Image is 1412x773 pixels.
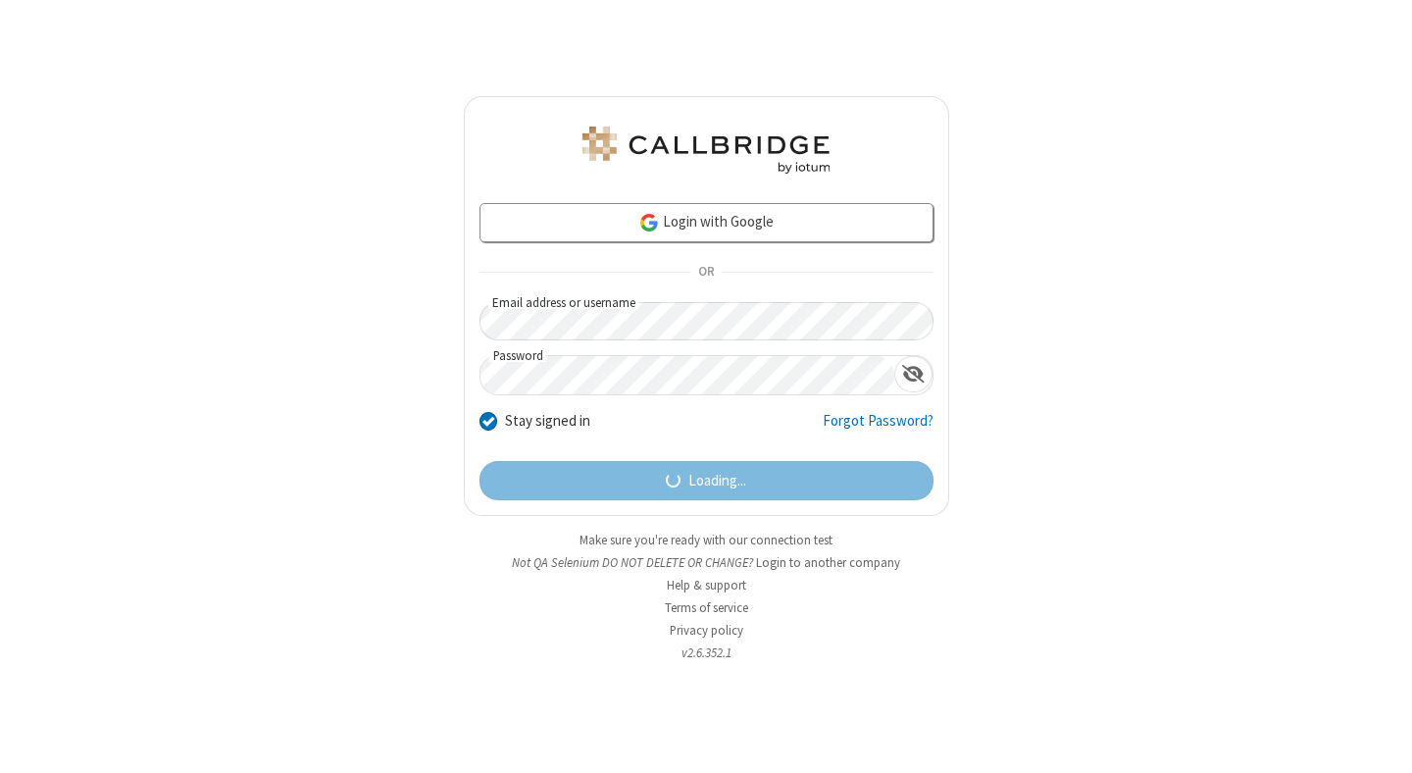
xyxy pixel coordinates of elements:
[894,356,933,392] div: Show password
[638,212,660,233] img: google-icon.png
[479,461,933,500] button: Loading...
[688,470,746,492] span: Loading...
[756,553,900,572] button: Login to another company
[479,302,933,340] input: Email address or username
[690,259,722,286] span: OR
[464,644,949,662] li: v2.6.352.1
[580,532,832,548] a: Make sure you're ready with our connection test
[665,599,748,616] a: Terms of service
[823,410,933,447] a: Forgot Password?
[667,577,746,593] a: Help & support
[479,203,933,242] a: Login with Google
[579,127,833,174] img: QA Selenium DO NOT DELETE OR CHANGE
[670,622,743,639] a: Privacy policy
[464,553,949,572] li: Not QA Selenium DO NOT DELETE OR CHANGE?
[480,356,894,394] input: Password
[505,410,590,433] label: Stay signed in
